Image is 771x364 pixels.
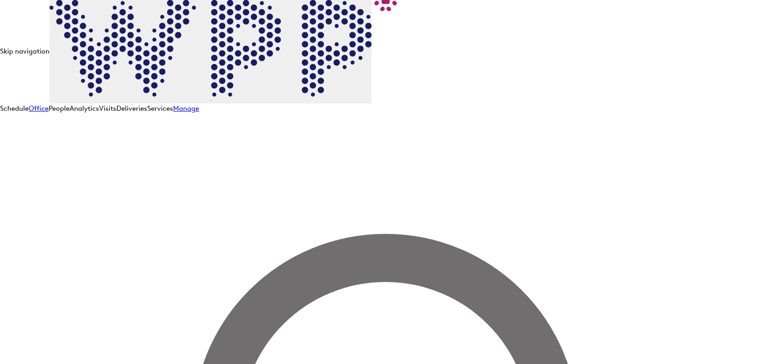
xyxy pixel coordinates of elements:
[49,104,70,113] a: People
[70,104,99,113] a: Analytics
[99,104,116,113] a: Visits
[116,104,147,113] a: Deliveries
[173,104,199,113] a: Manage
[29,104,49,113] a: Office
[147,104,173,113] a: Services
